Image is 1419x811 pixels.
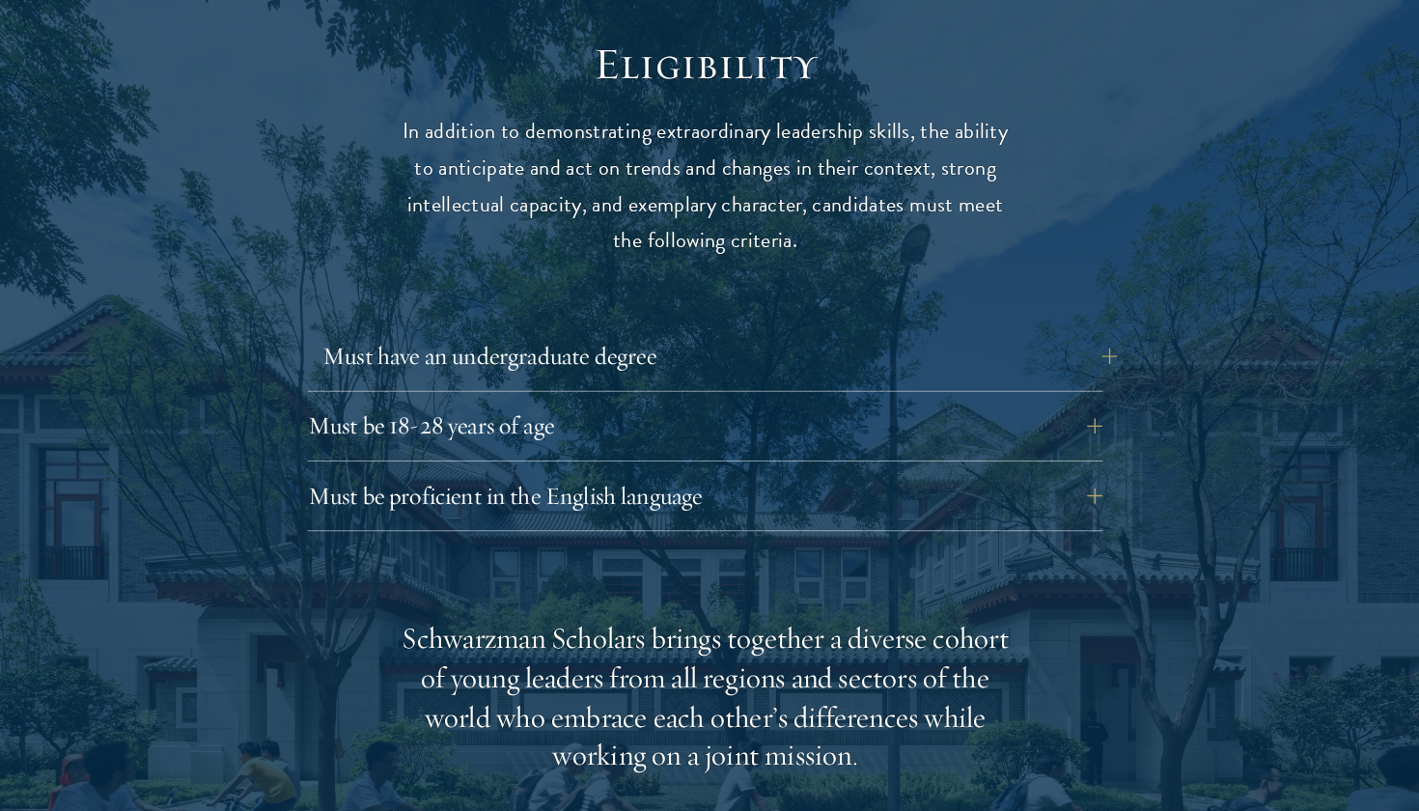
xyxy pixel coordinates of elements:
[319,478,1100,524] button: Must be proficient in the English language
[410,126,1009,268] p: In addition to demonstrating extraordinary leadership skills, the ability to anticipate and act o...
[410,623,1009,777] div: Schwarzman Scholars brings together a diverse cohort of young leaders from all regions and sector...
[333,341,1115,387] button: Must have an undergraduate degree
[319,409,1100,456] button: Must be 18-28 years of age
[410,50,1009,104] h2: Eligibility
